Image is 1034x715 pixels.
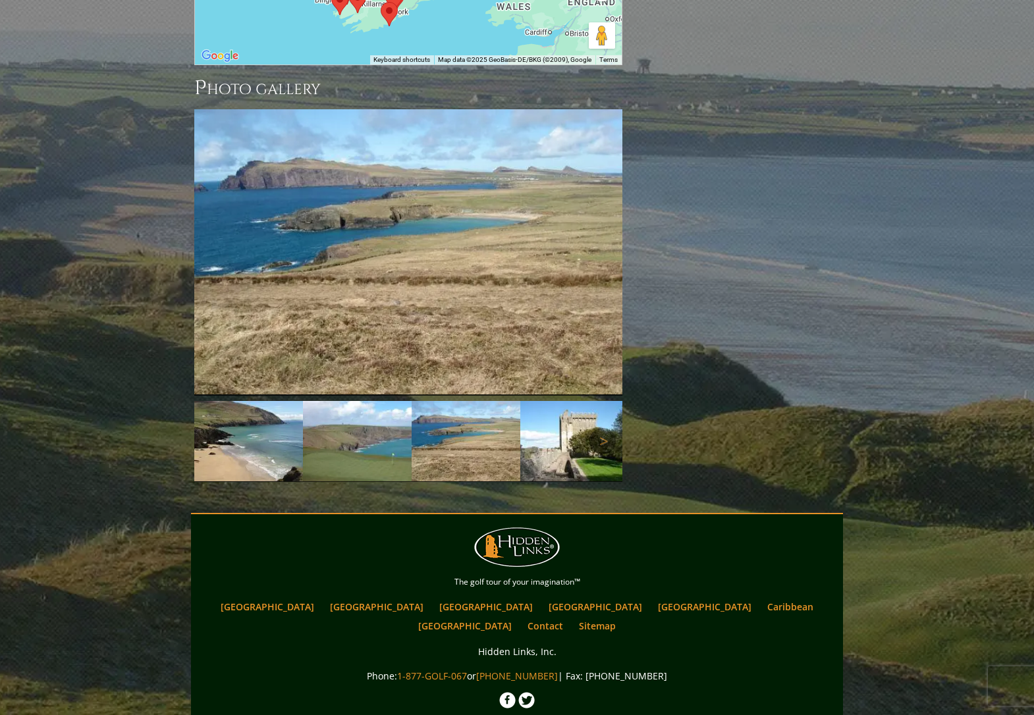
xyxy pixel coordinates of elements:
[651,597,758,616] a: [GEOGRAPHIC_DATA]
[589,428,616,454] a: Next
[761,597,820,616] a: Caribbean
[521,616,570,635] a: Contact
[194,668,840,684] p: Phone: or | Fax: [PHONE_NUMBER]
[476,670,558,682] a: [PHONE_NUMBER]
[214,597,321,616] a: [GEOGRAPHIC_DATA]
[438,56,591,63] span: Map data ©2025 GeoBasis-DE/BKG (©2009), Google
[373,55,430,65] button: Keyboard shortcuts
[198,47,242,65] a: Open this area in Google Maps (opens a new window)
[433,597,539,616] a: [GEOGRAPHIC_DATA]
[572,616,622,635] a: Sitemap
[542,597,649,616] a: [GEOGRAPHIC_DATA]
[397,670,467,682] a: 1-877-GOLF-067
[194,75,622,101] h3: Photo Gallery
[198,47,242,65] img: Google
[589,22,615,49] button: Drag Pegman onto the map to open Street View
[499,692,516,708] img: Facebook
[194,575,840,589] p: The golf tour of your imagination™
[323,597,430,616] a: [GEOGRAPHIC_DATA]
[599,56,618,63] a: Terms (opens in new tab)
[412,616,518,635] a: [GEOGRAPHIC_DATA]
[194,643,840,660] p: Hidden Links, Inc.
[518,692,535,708] img: Twitter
